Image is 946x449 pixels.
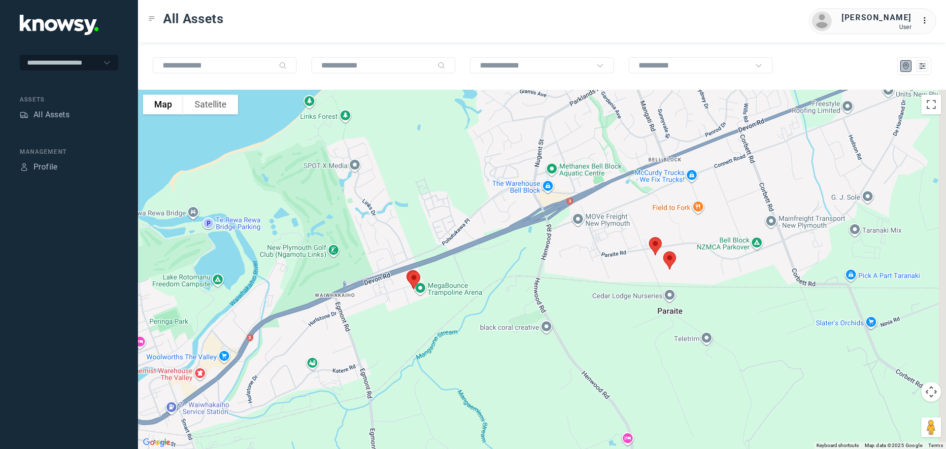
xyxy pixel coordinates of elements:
button: Show satellite imagery [183,95,238,114]
div: Assets [20,95,118,104]
div: Assets [20,110,29,119]
div: Management [20,147,118,156]
button: Show street map [143,95,183,114]
img: avatar.png [812,11,832,31]
img: Google [140,436,173,449]
a: ProfileProfile [20,161,58,173]
a: AssetsAll Assets [20,109,69,121]
div: : [921,15,933,28]
tspan: ... [922,17,932,24]
div: Search [438,62,445,69]
div: User [842,24,912,31]
div: Profile [20,163,29,172]
button: Drag Pegman onto the map to open Street View [921,417,941,437]
button: Keyboard shortcuts [816,442,859,449]
div: Search [279,62,287,69]
div: [PERSON_NAME] [842,12,912,24]
div: Toggle Menu [148,15,155,22]
a: Terms (opens in new tab) [928,443,943,448]
a: Open this area in Google Maps (opens a new window) [140,436,173,449]
div: Map [902,62,911,70]
img: Application Logo [20,15,99,35]
button: Map camera controls [921,382,941,402]
div: List [918,62,927,70]
div: Profile [34,161,58,173]
span: All Assets [163,10,224,28]
div: : [921,15,933,27]
div: All Assets [34,109,69,121]
span: Map data ©2025 Google [865,443,922,448]
button: Toggle fullscreen view [921,95,941,114]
